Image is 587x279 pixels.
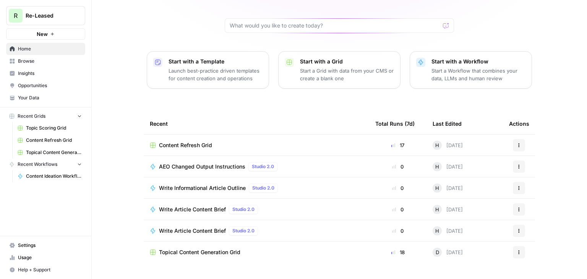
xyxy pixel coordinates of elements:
[18,70,82,77] span: Insights
[150,141,363,149] a: Content Refresh Grid
[150,162,363,171] a: AEO Changed Output InstructionsStudio 2.0
[435,206,439,213] span: H
[14,134,85,146] a: Content Refresh Grid
[14,170,85,182] a: Content Ideation Workflow
[435,141,439,149] span: H
[6,28,85,40] button: New
[435,163,439,170] span: H
[159,163,245,170] span: AEO Changed Output Instructions
[300,67,394,82] p: Start a Grid with data from your CMS or create a blank one
[169,58,263,65] p: Start with a Template
[375,141,420,149] div: 17
[169,67,263,82] p: Launch best-practice driven templates for content creation and operations
[509,113,529,134] div: Actions
[6,92,85,104] a: Your Data
[6,79,85,92] a: Opportunities
[375,227,420,235] div: 0
[150,226,363,235] a: Write Article Content BriefStudio 2.0
[26,12,72,19] span: Re-Leased
[6,110,85,122] button: Recent Grids
[159,227,226,235] span: Write Article Content Brief
[6,43,85,55] a: Home
[300,58,394,65] p: Start with a Grid
[26,149,82,156] span: Topical Content Generation Grid
[18,266,82,273] span: Help + Support
[252,163,274,170] span: Studio 2.0
[375,248,420,256] div: 18
[159,184,246,192] span: Write Informational Article Outline
[18,58,82,65] span: Browse
[6,251,85,264] a: Usage
[230,22,440,29] input: What would you like to create today?
[18,94,82,101] span: Your Data
[18,242,82,249] span: Settings
[278,51,401,89] button: Start with a GridStart a Grid with data from your CMS or create a blank one
[232,227,255,234] span: Studio 2.0
[150,183,363,193] a: Write Informational Article OutlineStudio 2.0
[375,163,420,170] div: 0
[159,141,212,149] span: Content Refresh Grid
[14,146,85,159] a: Topical Content Generation Grid
[26,173,82,180] span: Content Ideation Workflow
[150,205,363,214] a: Write Article Content BriefStudio 2.0
[433,205,463,214] div: [DATE]
[433,248,463,257] div: [DATE]
[375,206,420,213] div: 0
[433,162,463,171] div: [DATE]
[150,248,363,256] a: Topical Content Generation Grid
[14,11,18,20] span: R
[6,264,85,276] button: Help + Support
[433,113,462,134] div: Last Edited
[375,184,420,192] div: 0
[18,82,82,89] span: Opportunities
[435,184,439,192] span: H
[6,6,85,25] button: Workspace: Re-Leased
[26,125,82,131] span: Topic Scoring Grid
[433,226,463,235] div: [DATE]
[18,113,45,120] span: Recent Grids
[18,45,82,52] span: Home
[436,248,439,256] span: D
[232,206,255,213] span: Studio 2.0
[431,67,525,82] p: Start a Workflow that combines your data, LLMs and human review
[433,141,463,150] div: [DATE]
[6,239,85,251] a: Settings
[6,67,85,79] a: Insights
[375,113,415,134] div: Total Runs (7d)
[433,183,463,193] div: [DATE]
[159,206,226,213] span: Write Article Content Brief
[6,55,85,67] a: Browse
[6,159,85,170] button: Recent Workflows
[410,51,532,89] button: Start with a WorkflowStart a Workflow that combines your data, LLMs and human review
[150,113,363,134] div: Recent
[435,227,439,235] span: H
[18,254,82,261] span: Usage
[159,248,240,256] span: Topical Content Generation Grid
[14,122,85,134] a: Topic Scoring Grid
[18,161,57,168] span: Recent Workflows
[147,51,269,89] button: Start with a TemplateLaunch best-practice driven templates for content creation and operations
[26,137,82,144] span: Content Refresh Grid
[37,30,48,38] span: New
[252,185,274,191] span: Studio 2.0
[431,58,525,65] p: Start with a Workflow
